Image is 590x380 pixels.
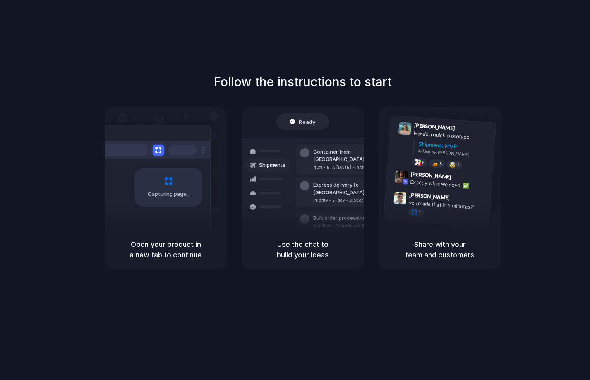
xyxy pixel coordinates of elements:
[457,125,473,134] span: 9:41 AM
[410,170,451,181] span: [PERSON_NAME]
[418,211,421,215] span: 1
[114,239,218,260] h5: Open your product in a new tab to continue
[409,190,450,202] span: [PERSON_NAME]
[313,214,385,222] div: Bulk order processing
[418,148,489,159] div: Added by [PERSON_NAME]
[418,140,490,153] div: Shipments MVP
[259,161,285,169] span: Shipments
[413,129,491,142] div: Here's a quick prototype
[452,194,468,204] span: 9:47 AM
[414,121,455,132] span: [PERSON_NAME]
[388,239,492,260] h5: Share with your team and customers
[313,223,385,229] div: 8 pallets • Warehouse B • Packed
[410,178,487,191] div: Exactly what we need! ✅
[299,118,316,125] span: Ready
[422,160,425,164] span: 8
[214,73,392,91] h1: Follow the instructions to start
[457,163,460,167] span: 3
[439,162,442,166] span: 5
[454,173,470,183] span: 9:42 AM
[313,197,397,204] div: Priority • 2-day • Dispatched
[313,164,397,171] div: 40ft • ETA [DATE] • In transit
[313,148,397,163] div: Container from [GEOGRAPHIC_DATA]
[313,181,397,196] div: Express delivery to [GEOGRAPHIC_DATA]
[408,199,486,212] div: you made that in 5 minutes?!
[148,190,191,198] span: Capturing page
[251,239,355,260] h5: Use the chat to build your ideas
[449,162,456,168] div: 🤯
